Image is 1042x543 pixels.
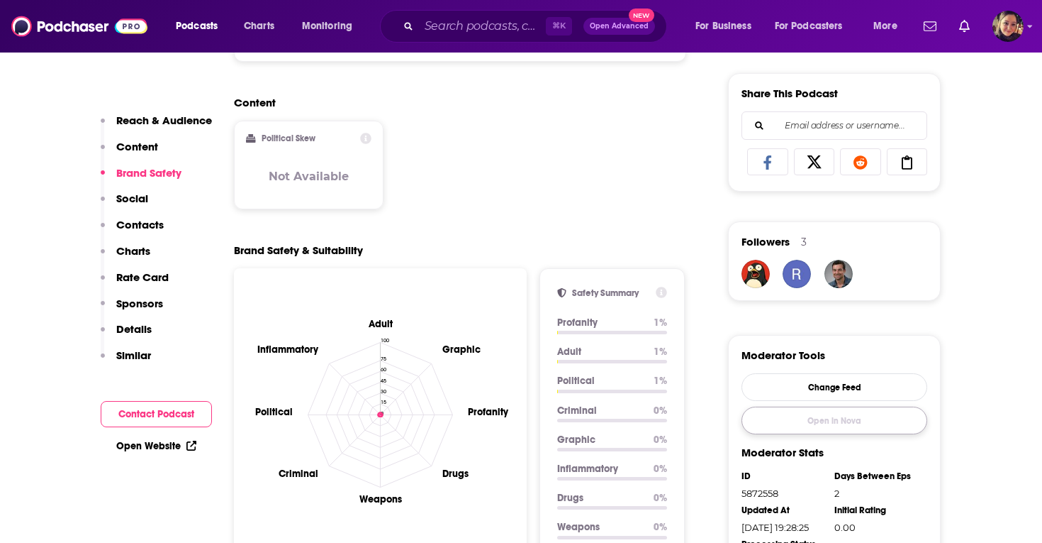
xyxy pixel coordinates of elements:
text: Political [255,406,293,418]
button: Reach & Audience [101,114,212,140]
h2: Safety Summary [572,287,650,299]
button: Rate Card [101,270,169,297]
p: 0 % [654,492,667,504]
button: Content [101,140,158,166]
div: 2 [834,488,918,499]
button: open menu [166,15,236,38]
span: Followers [741,235,790,248]
div: Search followers [741,111,927,140]
p: Content [116,140,158,153]
p: Political [557,375,642,387]
a: Share on Reddit [840,148,881,175]
p: 1 % [654,317,667,329]
img: User Profile [992,11,1024,42]
tspan: 0 [381,410,383,417]
h2: Brand Safety & Suitability [234,243,363,257]
div: 0.00 [834,522,918,533]
text: Inflammatory [257,344,319,356]
p: 0 % [654,434,667,446]
span: Podcasts [176,16,218,36]
span: More [873,16,897,36]
button: Brand Safety [101,166,181,192]
a: Open in Nova [741,407,927,434]
a: Share on X/Twitter [794,148,835,175]
a: Show notifications dropdown [918,14,942,38]
a: Charts [235,15,283,38]
div: [DATE] 19:28:25 [741,522,825,533]
button: open menu [766,15,863,38]
p: 0 % [654,463,667,475]
div: Search podcasts, credits, & more... [393,10,680,43]
div: Updated At [741,505,825,516]
p: Social [116,192,148,205]
a: Show notifications dropdown [953,14,975,38]
img: abanoub [741,260,770,288]
p: 0 % [654,405,667,417]
span: Open Advanced [590,23,649,30]
p: Charts [116,244,150,258]
h3: Not Available [269,170,349,183]
div: 3 [801,236,807,248]
button: Change Feed [741,373,927,401]
button: Charts [101,244,150,270]
p: Graphic [557,434,642,446]
tspan: 30 [381,388,386,395]
text: Drugs [442,468,469,480]
tspan: 45 [381,378,386,384]
h2: Political Skew [262,133,315,143]
a: Share on Facebook [747,148,788,175]
button: Similar [101,349,151,375]
button: Details [101,322,152,349]
p: Inflammatory [557,463,642,475]
h3: Moderator Stats [741,446,824,459]
div: Initial Rating [834,505,918,516]
span: ⌘ K [546,17,572,35]
text: Weapons [359,493,402,505]
button: open menu [863,15,915,38]
h2: Content [234,96,675,109]
input: Search podcasts, credits, & more... [419,15,546,38]
button: open menu [685,15,769,38]
span: Charts [244,16,274,36]
div: Days Between Eps [834,471,918,482]
text: Graphic [442,344,481,356]
h3: Moderator Tools [741,349,825,362]
button: Show profile menu [992,11,1024,42]
button: Contacts [101,218,164,244]
p: Sponsors [116,297,163,310]
tspan: 15 [381,399,386,405]
h3: Share This Podcast [741,87,838,100]
button: Sponsors [101,297,163,323]
img: regan.skewes [783,260,811,288]
a: Copy Link [887,148,928,175]
p: Criminal [557,405,642,417]
img: carsonmyles [824,260,853,288]
a: Podchaser - Follow, Share and Rate Podcasts [11,13,147,40]
tspan: 100 [381,337,389,344]
input: Email address or username... [754,112,915,139]
text: Profanity [468,406,509,418]
tspan: 75 [381,356,386,362]
div: 5872558 [741,488,825,499]
p: 0 % [654,521,667,533]
p: Drugs [557,492,642,504]
p: Reach & Audience [116,114,212,127]
button: open menu [292,15,371,38]
tspan: 60 [381,366,386,373]
span: New [629,9,654,22]
span: For Podcasters [775,16,843,36]
p: Contacts [116,218,164,231]
p: 1 % [654,375,667,387]
text: Criminal [279,468,318,480]
p: Weapons [557,521,642,533]
button: Open AdvancedNew [583,18,655,35]
div: ID [741,471,825,482]
button: Contact Podcast [101,401,212,427]
span: Logged in as Sydneyk [992,11,1024,42]
text: Adult [368,318,393,330]
p: Adult [557,346,642,358]
p: Similar [116,349,151,362]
